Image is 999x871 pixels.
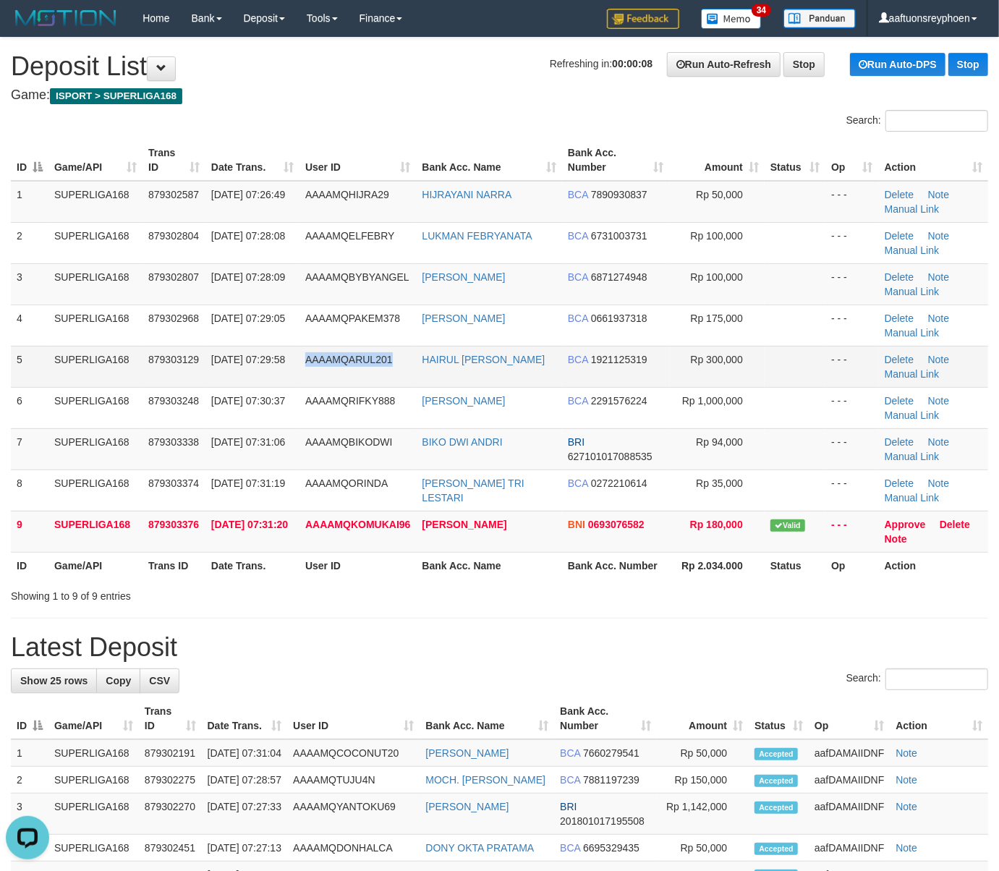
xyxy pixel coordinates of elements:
a: Delete [885,477,914,489]
td: 1 [11,181,48,223]
th: Game/API: activate to sort column ascending [48,698,139,739]
th: Status: activate to sort column ascending [749,698,809,739]
td: Rp 50,000 [657,739,749,767]
h1: Deposit List [11,52,988,81]
span: BCA [568,271,588,283]
td: 3 [11,794,48,835]
span: [DATE] 07:29:05 [211,313,285,324]
td: aafDAMAIIDNF [809,767,890,794]
span: AAAAMQBYBYANGEL [305,271,409,283]
td: 879302191 [139,739,202,767]
span: Copy 6871274948 to clipboard [591,271,647,283]
th: Op: activate to sort column ascending [809,698,890,739]
a: [PERSON_NAME] [425,801,509,812]
span: ISPORT > SUPERLIGA168 [50,88,182,104]
img: Button%20Memo.svg [701,9,762,29]
span: [DATE] 07:31:20 [211,519,288,530]
span: [DATE] 07:28:09 [211,271,285,283]
a: Note [896,747,918,759]
td: AAAAMQCOCONUT20 [287,739,420,767]
td: SUPERLIGA168 [48,835,139,862]
a: Delete [885,313,914,324]
a: DONY OKTA PRATAMA [425,842,534,854]
td: 879302451 [139,835,202,862]
th: Rp 2.034.000 [670,552,765,579]
td: aafDAMAIIDNF [809,794,890,835]
th: User ID: activate to sort column ascending [287,698,420,739]
span: Copy 7890930837 to clipboard [591,189,647,200]
a: Show 25 rows [11,668,97,693]
td: AAAAMQTUJU4N [287,767,420,794]
a: [PERSON_NAME] [422,313,505,324]
a: [PERSON_NAME] [422,395,505,407]
label: Search: [846,668,988,690]
td: Rp 50,000 [657,835,749,862]
a: Delete [885,354,914,365]
td: - - - [825,263,879,305]
th: Status: activate to sort column ascending [765,140,825,181]
span: [DATE] 07:28:08 [211,230,285,242]
span: [DATE] 07:31:19 [211,477,285,489]
span: Accepted [754,775,798,787]
span: Copy 7660279541 to clipboard [583,747,639,759]
td: 8 [11,470,48,511]
span: BCA [560,774,580,786]
label: Search: [846,110,988,132]
span: Copy 1921125319 to clipboard [591,354,647,365]
span: 34 [752,4,771,17]
th: Bank Acc. Number: activate to sort column ascending [554,698,657,739]
td: - - - [825,305,879,346]
td: 2 [11,222,48,263]
td: Rp 150,000 [657,767,749,794]
td: aafDAMAIIDNF [809,739,890,767]
span: [DATE] 07:31:06 [211,436,285,448]
th: Date Trans.: activate to sort column ascending [205,140,299,181]
span: Copy 201801017195508 to clipboard [560,815,645,827]
td: - - - [825,346,879,387]
a: [PERSON_NAME] [422,519,506,530]
td: - - - [825,387,879,428]
h1: Latest Deposit [11,633,988,662]
th: Op: activate to sort column ascending [825,140,879,181]
td: 9 [11,511,48,552]
td: SUPERLIGA168 [48,511,143,552]
th: Bank Acc. Number: activate to sort column ascending [562,140,670,181]
span: [DATE] 07:30:37 [211,395,285,407]
a: HAIRUL [PERSON_NAME] [422,354,545,365]
span: 879302968 [148,313,199,324]
span: AAAAMQBIKODWI [305,436,393,448]
a: Manual Link [885,368,940,380]
span: Copy 0693076582 to clipboard [588,519,645,530]
span: AAAAMQHIJRA29 [305,189,389,200]
td: SUPERLIGA168 [48,767,139,794]
span: 879302804 [148,230,199,242]
span: 879302807 [148,271,199,283]
a: Note [885,533,907,545]
span: 879302587 [148,189,199,200]
a: Note [928,271,950,283]
td: - - - [825,181,879,223]
td: 2 [11,767,48,794]
span: BCA [568,313,588,324]
td: AAAAMQDONHALCA [287,835,420,862]
a: Stop [948,53,988,76]
span: 879303374 [148,477,199,489]
span: 879303129 [148,354,199,365]
span: Rp 35,000 [696,477,743,489]
td: SUPERLIGA168 [48,346,143,387]
a: Copy [96,668,140,693]
a: Note [928,313,950,324]
h4: Game: [11,88,988,103]
div: Showing 1 to 9 of 9 entries [11,583,405,603]
span: AAAAMQELFEBRY [305,230,394,242]
span: [DATE] 07:29:58 [211,354,285,365]
td: SUPERLIGA168 [48,470,143,511]
th: Bank Acc. Name [416,552,561,579]
a: Delete [940,519,970,530]
a: Note [928,189,950,200]
td: [DATE] 07:27:33 [202,794,288,835]
span: BRI [568,436,584,448]
td: SUPERLIGA168 [48,794,139,835]
a: Note [928,230,950,242]
span: 879303338 [148,436,199,448]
